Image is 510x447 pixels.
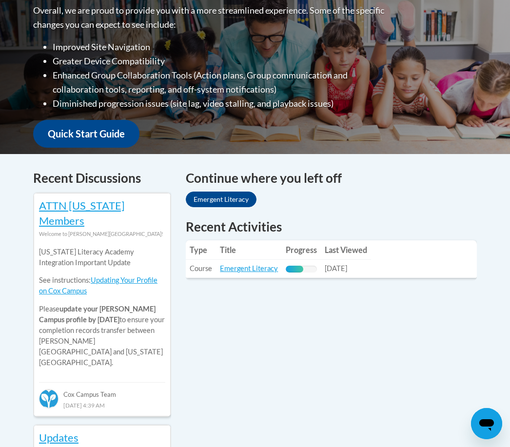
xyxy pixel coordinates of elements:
h4: Recent Discussions [33,169,171,188]
div: Progress, % [286,266,303,272]
div: [DATE] 4:39 AM [39,400,165,410]
p: See instructions: [39,275,165,296]
th: Title [216,240,282,260]
span: [DATE] [325,264,347,272]
th: Last Viewed [321,240,371,260]
a: Emergent Literacy [186,192,256,207]
h4: Continue where you left off [186,169,477,188]
b: update your [PERSON_NAME] Campus profile by [DATE] [39,305,156,324]
li: Diminished progression issues (site lag, video stalling, and playback issues) [53,97,387,111]
h1: Recent Activities [186,218,477,235]
a: Updates [39,431,78,444]
p: Overall, we are proud to provide you with a more streamlined experience. Some of the specific cha... [33,3,387,32]
a: Emergent Literacy [220,264,278,272]
a: Quick Start Guide [33,120,139,148]
li: Enhanced Group Collaboration Tools (Action plans, Group communication and collaboration tools, re... [53,68,387,97]
a: ATTN [US_STATE] Members [39,199,125,227]
th: Progress [282,240,321,260]
a: Updating Your Profile on Cox Campus [39,276,157,295]
p: [US_STATE] Literacy Academy Integration Important Update [39,247,165,268]
li: Greater Device Compatibility [53,54,387,68]
span: Course [190,264,212,272]
div: Cox Campus Team [39,382,165,400]
li: Improved Site Navigation [53,40,387,54]
div: Welcome to [PERSON_NAME][GEOGRAPHIC_DATA]! [39,229,165,239]
img: Cox Campus Team [39,389,59,408]
iframe: Button to launch messaging window [471,408,502,439]
div: Please to ensure your completion records transfer between [PERSON_NAME][GEOGRAPHIC_DATA] and [US_... [39,239,165,375]
th: Type [186,240,216,260]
